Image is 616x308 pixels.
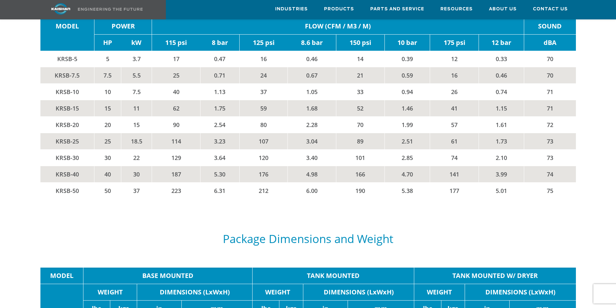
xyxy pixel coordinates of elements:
td: 0.74 [479,83,524,100]
td: 80 [239,116,288,133]
td: 70 [336,116,384,133]
td: TANK MOUNTED [253,268,414,284]
td: 3.99 [479,166,524,182]
td: 223 [152,182,200,199]
td: 12 [430,51,479,67]
td: 5.30 [200,166,239,182]
td: 72 [524,116,576,133]
a: Products [324,0,354,18]
td: MODEL [40,18,94,35]
td: 10 bar [385,34,430,51]
td: 33 [336,83,384,100]
td: 1.68 [288,100,336,116]
td: 3.7 [121,51,152,67]
td: DIMENSIONS (LxWxH) [137,284,253,300]
td: 22 [121,149,152,166]
td: 90 [152,116,200,133]
td: 150 psi [336,34,384,51]
td: 40 [94,166,121,182]
a: Contact Us [533,0,568,18]
td: 12 bar [479,34,524,51]
td: 177 [430,182,479,199]
td: 16 [239,51,288,67]
td: 5 [94,51,121,67]
a: Industries [275,0,308,18]
td: KRSB-7.5 [40,67,94,83]
td: 0.59 [385,67,430,83]
td: 0.47 [200,51,239,67]
td: 1.99 [385,116,430,133]
td: 5.5 [121,67,152,83]
td: 2.85 [385,149,430,166]
td: 7.5 [94,67,121,83]
td: 71 [524,83,576,100]
td: DIMENSIONS (LxWxH) [465,284,576,300]
td: 190 [336,182,384,199]
a: About Us [489,0,517,18]
td: 74 [430,149,479,166]
td: BASE MOUNTED [83,268,252,284]
td: 3.40 [288,149,336,166]
td: 3.64 [200,149,239,166]
td: 6.31 [200,182,239,199]
td: 125 psi [239,34,288,51]
td: POWER [94,18,152,35]
td: KRSB-10 [40,83,94,100]
td: 141 [430,166,479,182]
td: 62 [152,100,200,116]
td: 0.67 [288,67,336,83]
td: 30 [121,166,152,182]
h5: Package Dimensions and Weight [40,233,576,245]
span: Contact Us [533,5,568,13]
td: 107 [239,133,288,149]
td: KRSB-50 [40,182,94,199]
td: 15 [94,100,121,116]
td: kW [121,34,152,51]
span: About Us [489,5,517,13]
td: 3.04 [288,133,336,149]
td: 175 psi [430,34,479,51]
td: 1.46 [385,100,430,116]
a: Resources [440,0,473,18]
td: 1.75 [200,100,239,116]
td: HP [94,34,121,51]
td: KRSB-25 [40,133,94,149]
td: 15 [121,116,152,133]
td: 6.00 [288,182,336,199]
td: KRSB-40 [40,166,94,182]
td: 20 [94,116,121,133]
td: 212 [239,182,288,199]
td: 1.15 [479,100,524,116]
td: KRSB-15 [40,100,94,116]
td: 16 [430,67,479,83]
td: 70 [524,51,576,67]
td: 120 [239,149,288,166]
img: Engineering the future [78,8,143,11]
td: 4.98 [288,166,336,182]
td: 8 bar [200,34,239,51]
td: 2.54 [200,116,239,133]
td: 52 [336,100,384,116]
td: 40 [152,83,200,100]
td: MODEL [40,268,83,284]
td: 10 [94,83,121,100]
span: Industries [275,5,308,13]
td: 2.51 [385,133,430,149]
td: 0.39 [385,51,430,67]
td: 187 [152,166,200,182]
td: 114 [152,133,200,149]
span: Products [324,5,354,13]
td: 4.70 [385,166,430,182]
span: Parts and Service [370,5,424,13]
td: KRSB-30 [40,149,94,166]
td: 41 [430,100,479,116]
td: 11 [121,100,152,116]
td: 17 [152,51,200,67]
td: 101 [336,149,384,166]
td: 18.5 [121,133,152,149]
td: 3.23 [200,133,239,149]
td: 0.94 [385,83,430,100]
td: 25 [94,133,121,149]
td: 129 [152,149,200,166]
td: 30 [94,149,121,166]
